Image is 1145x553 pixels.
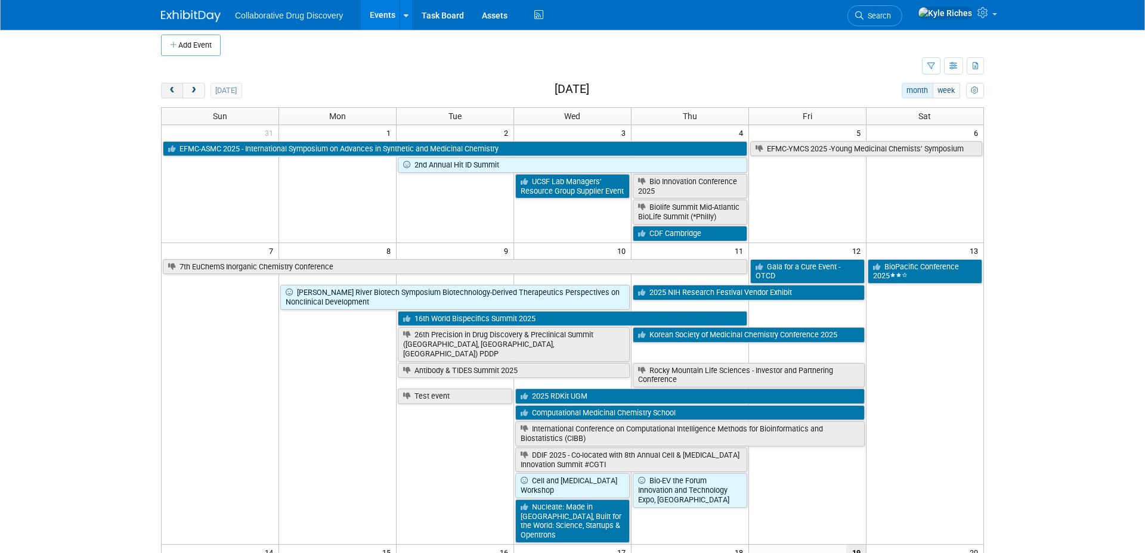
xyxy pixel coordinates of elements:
[855,125,866,140] span: 5
[738,125,748,140] span: 4
[864,11,891,20] span: Search
[918,111,931,121] span: Sat
[515,448,747,472] a: DDIF 2025 - Co-located with 8th Annual Cell & [MEDICAL_DATA] Innovation Summit #CGTI
[385,125,396,140] span: 1
[385,243,396,258] span: 8
[161,83,183,98] button: prev
[515,499,630,543] a: Nucleate: Made in [GEOGRAPHIC_DATA], Built for the World: Science, Startups & Opentrons
[280,285,630,309] a: [PERSON_NAME] River Biotech Symposium Biotechnology-Derived Therapeutics Perspectives on Nonclini...
[734,243,748,258] span: 11
[683,111,697,121] span: Thu
[182,83,205,98] button: next
[398,157,747,173] a: 2nd Annual Hit ID Summit
[633,200,747,224] a: Biolife Summit Mid-Atlantic BioLife Summit (*Philly)
[966,83,984,98] button: myCustomButton
[633,327,865,343] a: Korean Society of Medicinal Chemistry Conference 2025
[235,11,343,20] span: Collaborative Drug Discovery
[803,111,812,121] span: Fri
[633,226,747,241] a: CDF Cambridge
[633,363,865,387] a: Rocky Mountain Life Sciences - Investor and Partnering Conference
[968,243,983,258] span: 13
[902,83,933,98] button: month
[503,125,513,140] span: 2
[750,141,982,157] a: EFMC-YMCS 2025 -Young Medicinal Chemists’ Symposium
[329,111,346,121] span: Mon
[616,243,631,258] span: 10
[868,259,982,284] a: BioPacific Conference 2025
[933,83,960,98] button: week
[918,7,973,20] img: Kyle Riches
[398,327,630,361] a: 26th Precision in Drug Discovery & Preclinical Summit ([GEOGRAPHIC_DATA], [GEOGRAPHIC_DATA], [GEO...
[847,5,902,26] a: Search
[398,311,747,327] a: 16th World Bispecifics Summit 2025
[515,389,865,404] a: 2025 RDKit UGM
[750,259,865,284] a: Gala for a Cure Event - OTCD
[264,125,278,140] span: 31
[851,243,866,258] span: 12
[633,473,747,507] a: Bio-EV the Forum Innovation and Technology Expo, [GEOGRAPHIC_DATA]
[211,83,242,98] button: [DATE]
[398,363,630,378] a: Antibody & TIDES Summit 2025
[268,243,278,258] span: 7
[620,125,631,140] span: 3
[213,111,227,121] span: Sun
[633,174,747,198] a: Bio Innovation Conference 2025
[398,389,512,404] a: Test event
[515,421,865,446] a: International Conference on Computational Intelligence Methods for Bioinformatics and Biostatisti...
[161,35,221,56] button: Add Event
[555,83,589,96] h2: [DATE]
[633,285,865,300] a: 2025 NIH Research Festival Vendor Exhibit
[503,243,513,258] span: 9
[448,111,462,121] span: Tue
[515,473,630,498] a: Cell and [MEDICAL_DATA] Workshop
[564,111,580,121] span: Wed
[163,141,747,157] a: EFMC-ASMC 2025 - International Symposium on Advances in Synthetic and Medicinal Chemistry
[515,405,865,421] a: Computational Medicinal Chemistry School
[161,10,221,22] img: ExhibitDay
[163,259,747,275] a: 7th EuChemS Inorganic Chemistry Conference
[973,125,983,140] span: 6
[515,174,630,198] a: UCSF Lab Managers’ Resource Group Supplier Event
[971,87,979,95] i: Personalize Calendar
